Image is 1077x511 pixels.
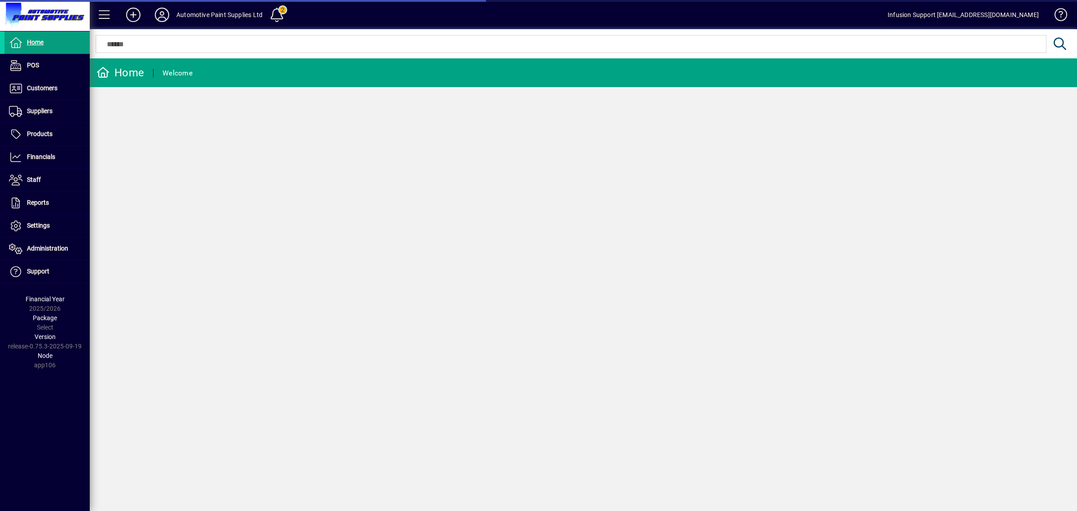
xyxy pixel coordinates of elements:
[4,123,90,145] a: Products
[35,333,56,340] span: Version
[888,8,1039,22] div: Infusion Support [EMAIL_ADDRESS][DOMAIN_NAME]
[4,146,90,168] a: Financials
[4,192,90,214] a: Reports
[27,153,55,160] span: Financials
[27,39,44,46] span: Home
[4,77,90,100] a: Customers
[27,84,57,92] span: Customers
[4,238,90,260] a: Administration
[27,176,41,183] span: Staff
[1048,2,1066,31] a: Knowledge Base
[4,54,90,77] a: POS
[27,107,53,115] span: Suppliers
[4,215,90,237] a: Settings
[27,199,49,206] span: Reports
[4,260,90,283] a: Support
[27,268,49,275] span: Support
[27,222,50,229] span: Settings
[119,7,148,23] button: Add
[96,66,144,80] div: Home
[4,100,90,123] a: Suppliers
[27,62,39,69] span: POS
[162,66,193,80] div: Welcome
[33,314,57,322] span: Package
[27,245,68,252] span: Administration
[26,295,65,303] span: Financial Year
[4,169,90,191] a: Staff
[148,7,176,23] button: Profile
[38,352,53,359] span: Node
[27,130,53,137] span: Products
[176,8,263,22] div: Automotive Paint Supplies Ltd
